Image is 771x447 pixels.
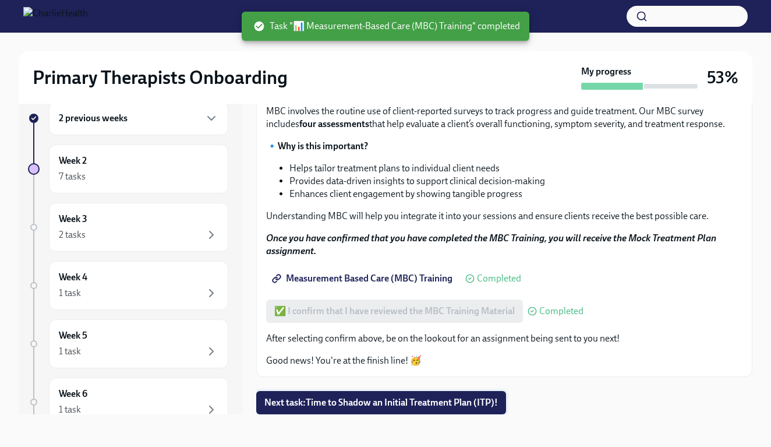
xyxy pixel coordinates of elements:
p: Good news! You're at the finish line! 🥳 [266,354,742,367]
img: CharlieHealth [23,7,88,26]
p: MBC involves the routine use of client-reported surveys to track progress and guide treatment. Ou... [266,105,742,131]
h6: Week 4 [59,271,87,284]
div: 1 task [59,345,81,358]
div: 1 task [59,403,81,416]
span: Completed [477,274,521,283]
h6: Week 3 [59,213,87,226]
h6: Week 2 [59,154,87,167]
span: Completed [539,307,583,316]
li: Helps tailor treatment plans to individual client needs [289,162,742,175]
div: 7 tasks [59,170,86,183]
button: Next task:Time to Shadow an Initial Treatment Plan (ITP)! [256,391,506,414]
div: 1 task [59,287,81,300]
a: Week 41 task [28,261,228,310]
li: Provides data-driven insights to support clinical decision-making [289,175,742,188]
a: Measurement Based Care (MBC) Training [266,267,461,290]
a: Week 32 tasks [28,203,228,252]
strong: My progress [581,65,631,78]
a: Week 61 task [28,378,228,427]
span: Next task : Time to Shadow an Initial Treatment Plan (ITP)! [264,397,498,409]
li: Enhances client engagement by showing tangible progress [289,188,742,200]
p: After selecting confirm above, be on the lookout for an assignment being sent to you next! [266,332,742,345]
a: Week 27 tasks [28,145,228,193]
h6: Week 5 [59,329,87,342]
strong: Once you have confirmed that you have completed the MBC Training, you will receive the Mock Treat... [266,233,716,256]
strong: Why is this important? [278,140,368,152]
p: 🔹 [266,140,742,153]
h2: Primary Therapists Onboarding [33,66,288,89]
h3: 53% [707,67,738,88]
a: Week 51 task [28,319,228,368]
div: 2 previous weeks [49,101,228,135]
h6: 2 previous weeks [59,112,128,125]
h6: Week 6 [59,388,87,400]
span: Task "📊 Measurement-Based Care (MBC) Training" completed [253,20,520,33]
p: Understanding MBC will help you integrate it into your sessions and ensure clients receive the be... [266,210,742,223]
strong: four assessments [299,118,369,129]
span: Measurement Based Care (MBC) Training [274,273,452,284]
div: 2 tasks [59,228,86,241]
